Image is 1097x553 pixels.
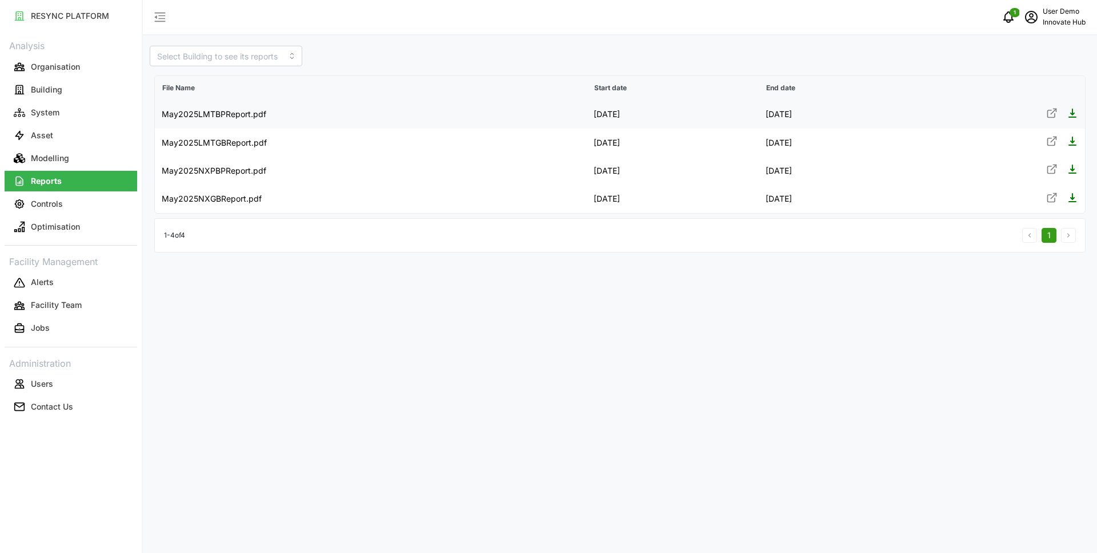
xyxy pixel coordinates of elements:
[164,230,185,241] p: 1 - 4 of 4
[5,217,137,237] button: Optimisation
[5,101,137,124] a: System
[31,378,53,390] p: Users
[5,271,137,294] a: Alerts
[162,193,262,205] p: May2025NXGBReport.pdf
[162,137,267,149] p: May2025LMTGBReport.pdf
[31,401,73,412] p: Contact Us
[155,77,586,100] p: File Name
[5,171,137,191] button: Reports
[162,165,266,177] p: May2025NXPBPReport.pdf
[31,276,54,288] p: Alerts
[5,148,137,169] button: Modelling
[5,125,137,146] button: Asset
[31,221,80,233] p: Optimisation
[594,109,752,120] p: [DATE]
[31,84,62,95] p: Building
[766,165,912,177] p: [DATE]
[5,318,137,339] button: Jobs
[759,77,918,100] p: End date
[5,193,137,215] a: Controls
[31,153,69,164] p: Modelling
[5,102,137,123] button: System
[997,6,1020,29] button: notifications
[162,109,266,120] p: May2025LMTBPReport.pdf
[1020,6,1043,29] button: schedule
[5,374,137,394] button: Users
[1014,9,1016,17] span: 1
[1042,228,1056,243] button: 1
[587,77,759,100] p: Start date
[5,6,137,26] button: RESYNC PLATFORM
[150,46,302,66] input: Select Building to see its reports
[31,61,80,73] p: Organisation
[5,396,137,417] button: Contact Us
[5,194,137,214] button: Controls
[31,10,109,22] p: RESYNC PLATFORM
[5,354,137,371] p: Administration
[5,273,137,293] button: Alerts
[31,107,59,118] p: System
[1043,6,1086,17] p: User Demo
[31,130,53,141] p: Asset
[31,322,50,334] p: Jobs
[594,193,752,205] p: [DATE]
[594,165,752,177] p: [DATE]
[5,79,137,100] button: Building
[5,57,137,77] button: Organisation
[5,147,137,170] a: Modelling
[5,372,137,395] a: Users
[594,137,752,149] p: [DATE]
[5,317,137,340] a: Jobs
[5,124,137,147] a: Asset
[5,294,137,317] a: Facility Team
[5,5,137,27] a: RESYNC PLATFORM
[5,78,137,101] a: Building
[5,55,137,78] a: Organisation
[766,109,912,120] p: [DATE]
[766,137,912,149] p: [DATE]
[5,170,137,193] a: Reports
[31,299,82,311] p: Facility Team
[5,215,137,238] a: Optimisation
[5,295,137,316] button: Facility Team
[31,175,62,187] p: Reports
[5,395,137,418] a: Contact Us
[5,37,137,53] p: Analysis
[31,198,63,210] p: Controls
[5,253,137,269] p: Facility Management
[1043,17,1086,28] p: Innovate Hub
[766,193,912,205] p: [DATE]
